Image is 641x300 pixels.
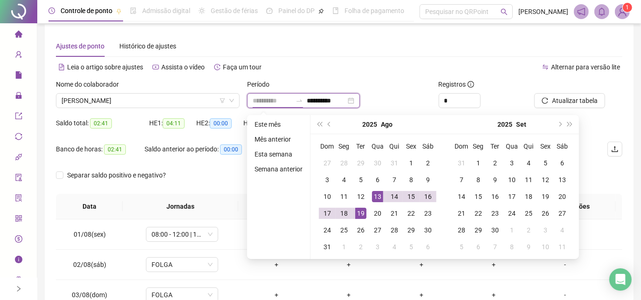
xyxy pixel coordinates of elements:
div: 7 [456,174,467,185]
div: 29 [473,225,484,236]
div: 10 [506,174,517,185]
td: 2025-10-03 [537,222,554,239]
div: Open Intercom Messenger [609,268,632,291]
div: 4 [523,157,534,169]
td: 2025-09-01 [336,239,352,255]
td: 2025-08-19 [352,205,369,222]
td: 2025-09-12 [537,171,554,188]
td: 2025-09-07 [453,171,470,188]
td: 2025-08-14 [386,188,403,205]
div: 8 [473,174,484,185]
span: Admissão digital [142,7,190,14]
div: 26 [355,225,366,236]
div: 4 [338,174,350,185]
div: 12 [540,174,551,185]
td: 2025-08-18 [336,205,352,222]
span: Controle de ponto [61,7,112,14]
div: 8 [406,174,417,185]
div: 31 [456,157,467,169]
span: dollar [15,231,22,250]
div: 24 [322,225,333,236]
td: 2025-08-27 [369,222,386,239]
div: 1 [506,225,517,236]
span: Faça um tour [223,63,262,71]
div: Banco de horas: [56,144,145,155]
td: 2025-08-28 [386,222,403,239]
td: 2025-09-18 [520,188,537,205]
td: 2025-09-17 [503,188,520,205]
td: 2025-08-04 [336,171,352,188]
span: down [229,98,234,103]
td: 2025-08-13 [369,188,386,205]
div: 9 [523,241,534,252]
div: 7 [389,174,400,185]
div: + [393,259,450,270]
span: sync [15,129,22,147]
div: 23 [489,208,501,219]
td: 2025-09-03 [503,155,520,171]
td: 2025-09-26 [537,205,554,222]
div: - [538,290,593,300]
div: 28 [456,225,467,236]
span: 00:00 [220,144,242,155]
div: 15 [406,191,417,202]
td: 2025-09-08 [470,171,487,188]
td: 2025-10-07 [487,239,503,255]
th: Data [56,194,123,219]
td: 2025-09-19 [537,188,554,205]
span: Gestão de férias [211,7,258,14]
span: swap-right [296,97,303,104]
div: 30 [422,225,434,236]
div: - [538,259,593,270]
div: 21 [389,208,400,219]
td: 2025-08-05 [352,171,369,188]
button: year panel [363,115,378,134]
span: swap [542,64,549,70]
td: 2025-09-25 [520,205,537,222]
div: 3 [506,157,517,169]
th: Seg [470,138,487,155]
td: 2025-09-14 [453,188,470,205]
span: clock-circle [48,7,55,14]
td: 2025-10-02 [520,222,537,239]
div: 28 [389,225,400,236]
span: 02:41 [90,118,112,129]
td: 2025-08-29 [403,222,420,239]
span: Registros [439,79,474,89]
td: 2025-08-07 [386,171,403,188]
td: 2025-10-11 [554,239,571,255]
div: 10 [322,191,333,202]
span: Folha de pagamento [345,7,404,14]
td: 2025-08-03 [319,171,336,188]
div: 6 [473,241,484,252]
td: 2025-08-01 [403,155,420,171]
td: 2025-07-31 [386,155,403,171]
div: 6 [557,157,568,169]
div: 5 [355,174,366,185]
button: prev-year [324,115,335,134]
td: 2025-09-05 [537,155,554,171]
td: 2025-09-01 [470,155,487,171]
td: 2025-09-03 [369,239,386,255]
span: gift [15,272,22,291]
td: 2025-10-05 [453,239,470,255]
td: 2025-08-30 [420,222,436,239]
span: history [214,64,221,70]
div: 3 [540,225,551,236]
th: Seg [336,138,352,155]
div: 31 [322,241,333,252]
td: 2025-10-04 [554,222,571,239]
span: Assista o vídeo [161,63,205,71]
td: 2025-10-09 [520,239,537,255]
button: month panel [516,115,526,134]
td: 2025-09-24 [503,205,520,222]
div: 6 [372,174,383,185]
div: + [248,290,305,300]
td: 2025-09-23 [487,205,503,222]
div: 2 [523,225,534,236]
div: 27 [322,157,333,169]
div: 20 [372,208,383,219]
td: 2025-08-16 [420,188,436,205]
div: 17 [506,191,517,202]
td: 2025-08-15 [403,188,420,205]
